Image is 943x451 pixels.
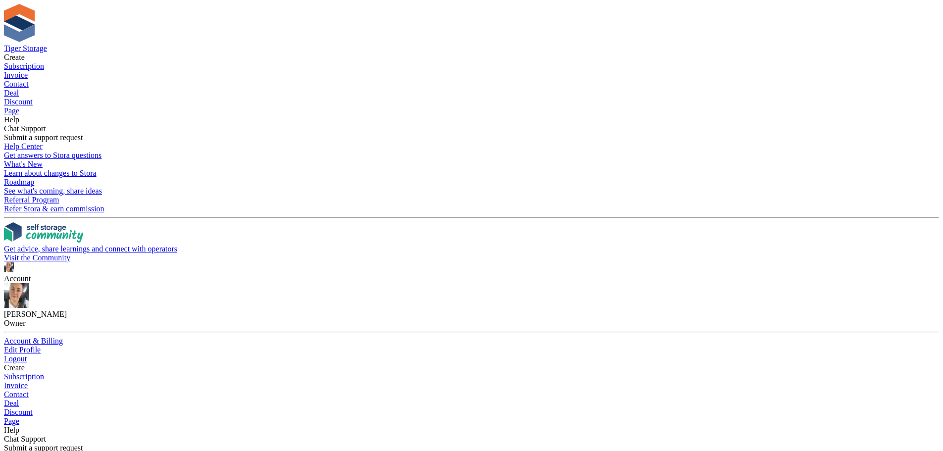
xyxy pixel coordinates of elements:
div: [PERSON_NAME] [4,310,939,319]
span: Roadmap [4,178,34,186]
img: stora-icon-8386f47178a22dfd0bd8f6a31ec36ba5ce8667c1dd55bd0f319d3a0aa187defe.svg [4,4,35,42]
span: Visit the Community [4,253,70,262]
a: Help Center Get answers to Stora questions [4,142,939,160]
span: Chat Support [4,124,46,133]
a: Contact [4,390,939,399]
img: Becky Martin [4,262,14,272]
div: Submit a support request [4,133,939,142]
a: Logout [4,354,939,363]
a: Subscription [4,372,939,381]
span: Account [4,274,31,283]
a: What's New Learn about changes to Stora [4,160,939,178]
a: Deal [4,89,939,98]
a: Invoice [4,381,939,390]
img: community-logo-e120dcb29bea30313fccf008a00513ea5fe9ad107b9d62852cae38739ed8438e.svg [4,222,83,243]
div: Refer Stora & earn commission [4,204,939,213]
a: Account & Billing [4,337,939,346]
div: See what's coming, share ideas [4,187,939,196]
a: Get advice, share learnings and connect with operators Visit the Community [4,222,939,262]
span: Create [4,53,25,61]
span: What's New [4,160,43,168]
a: Discount [4,408,939,417]
a: Invoice [4,71,939,80]
div: Owner [4,319,939,328]
span: Help Center [4,142,43,150]
div: Get answers to Stora questions [4,151,939,160]
span: Help [4,426,19,434]
a: Referral Program Refer Stora & earn commission [4,196,939,213]
div: Learn about changes to Stora [4,169,939,178]
a: Edit Profile [4,346,939,354]
div: Get advice, share learnings and connect with operators [4,245,939,253]
img: Becky Martin [4,283,29,308]
a: Contact [4,80,939,89]
span: Create [4,363,25,372]
a: Page [4,417,939,426]
a: Roadmap See what's coming, share ideas [4,178,939,196]
a: Page [4,106,939,115]
span: Help [4,115,19,124]
a: Subscription [4,62,939,71]
a: Deal [4,399,939,408]
a: Tiger Storage [4,44,47,52]
span: Chat Support [4,435,46,443]
span: Referral Program [4,196,59,204]
a: Discount [4,98,939,106]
